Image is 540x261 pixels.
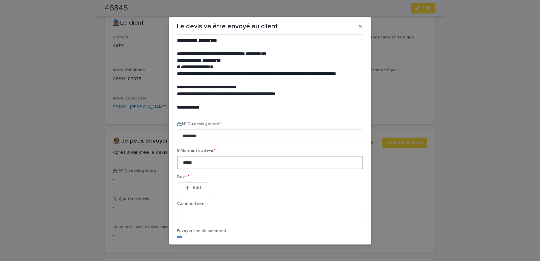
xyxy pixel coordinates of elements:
[177,182,209,193] button: Add
[177,22,278,30] p: Le devis va être envoyé au client
[177,202,204,206] span: Commentaire
[177,149,216,153] span: € Montant du devis
[192,185,201,190] span: Add
[177,229,226,233] span: Envoyer lien de paiement
[177,122,221,126] span: 📇N° Du devis généré
[177,175,189,179] span: Devis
